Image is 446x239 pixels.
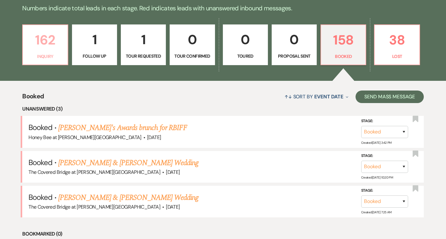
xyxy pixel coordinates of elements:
[27,53,64,60] p: Inquiry
[174,29,211,50] p: 0
[76,53,113,60] p: Follow Up
[361,153,408,159] label: Stage:
[28,158,52,167] span: Booked
[320,24,366,65] a: 158Booked
[325,29,362,50] p: 158
[276,53,313,60] p: Proposal Sent
[223,24,268,65] a: 0Toured
[361,118,408,125] label: Stage:
[22,24,68,65] a: 162Inquiry
[361,140,392,144] span: Created: [DATE] 3:42 PM
[125,53,162,60] p: Tour Requested
[58,192,198,203] a: [PERSON_NAME] & [PERSON_NAME] Wedding
[174,53,211,60] p: Tour Confirmed
[166,204,180,210] span: [DATE]
[361,187,408,194] label: Stage:
[374,24,420,65] a: 38Lost
[76,29,113,50] p: 1
[28,122,52,132] span: Booked
[361,175,393,179] span: Created: [DATE] 10:20 PM
[282,88,351,105] button: Sort By Event Date
[28,204,160,210] span: The Covered Bridge at [PERSON_NAME][GEOGRAPHIC_DATA]
[272,24,317,65] a: 0Proposal Sent
[378,53,415,60] p: Lost
[28,169,160,175] span: The Covered Bridge at [PERSON_NAME][GEOGRAPHIC_DATA]
[22,91,44,105] span: Booked
[227,53,264,60] p: Toured
[276,29,313,50] p: 0
[72,24,117,65] a: 1Follow Up
[22,105,424,113] li: Unanswered (3)
[378,29,415,50] p: 38
[58,122,187,133] a: [PERSON_NAME]'s Awards brunch for RBIFF
[121,24,166,65] a: 1Tour Requested
[314,93,343,100] span: Event Date
[147,134,161,141] span: [DATE]
[166,169,180,175] span: [DATE]
[28,192,52,202] span: Booked
[356,91,424,103] button: Send Mass Message
[28,134,141,141] span: Honey Bee at [PERSON_NAME][GEOGRAPHIC_DATA]
[227,29,264,50] p: 0
[361,210,392,214] span: Created: [DATE] 7:25 AM
[27,29,64,50] p: 162
[22,230,424,238] li: Bookmarked (0)
[125,29,162,50] p: 1
[58,157,198,169] a: [PERSON_NAME] & [PERSON_NAME] Wedding
[325,53,362,60] p: Booked
[285,93,292,100] span: ↑↓
[170,24,215,65] a: 0Tour Confirmed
